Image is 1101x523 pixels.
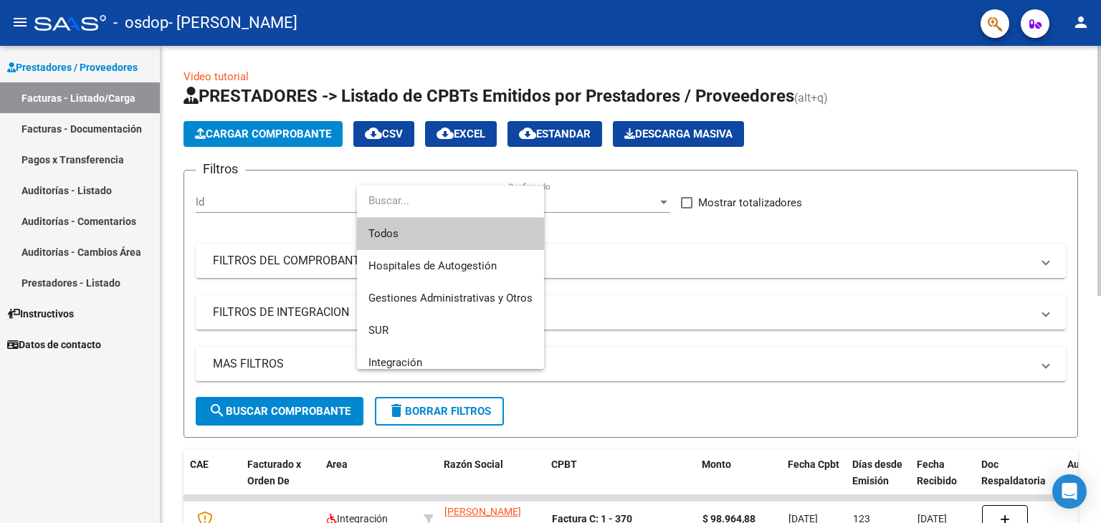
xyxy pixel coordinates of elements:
span: Gestiones Administrativas y Otros [368,292,533,304]
span: Todos [368,218,533,250]
span: Integración [368,356,422,369]
span: Hospitales de Autogestión [368,259,497,272]
div: Open Intercom Messenger [1052,474,1087,509]
input: dropdown search [357,185,544,217]
span: SUR [368,324,389,337]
